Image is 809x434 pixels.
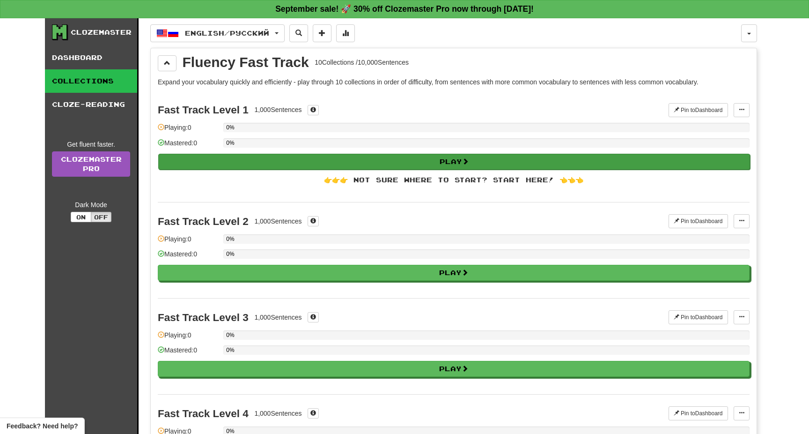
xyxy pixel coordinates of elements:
div: Fast Track Level 2 [158,216,249,227]
div: 1,000 Sentences [254,217,302,226]
a: ClozemasterPro [52,151,130,177]
div: Fast Track Level 3 [158,312,249,323]
div: Mastered: 0 [158,249,219,265]
button: English/Русский [150,24,285,42]
button: Pin toDashboard [669,406,728,420]
div: Get fluent faster. [52,140,130,149]
div: 👉👉👉 Not sure where to start? Start here! 👈👈👈 [158,175,750,185]
button: Off [91,212,111,222]
div: Clozemaster [71,28,132,37]
button: On [71,212,91,222]
button: Play [158,154,750,170]
button: Add sentence to collection [313,24,331,42]
button: Pin toDashboard [669,310,728,324]
button: Pin toDashboard [669,214,728,228]
div: Fast Track Level 4 [158,408,249,419]
div: 10 Collections / 10,000 Sentences [315,58,409,67]
button: Play [158,265,750,281]
div: 1,000 Sentences [254,409,302,418]
div: Playing: 0 [158,123,219,138]
button: Search sentences [289,24,308,42]
div: Playing: 0 [158,234,219,250]
div: Mastered: 0 [158,345,219,361]
div: Fluency Fast Track [183,55,309,69]
p: Expand your vocabulary quickly and efficiently - play through 10 collections in order of difficul... [158,77,750,87]
a: Dashboard [45,46,137,69]
button: More stats [336,24,355,42]
div: Playing: 0 [158,330,219,346]
div: 1,000 Sentences [254,313,302,322]
span: English / Русский [185,29,269,37]
button: Play [158,361,750,377]
strong: September sale! 🚀 30% off Clozemaster Pro now through [DATE]! [275,4,534,14]
a: Collections [45,69,137,93]
span: Open feedback widget [7,421,78,431]
div: 1,000 Sentences [254,105,302,114]
div: Dark Mode [52,200,130,210]
button: Pin toDashboard [669,103,728,117]
div: Mastered: 0 [158,138,219,154]
a: Cloze-Reading [45,93,137,116]
div: Fast Track Level 1 [158,104,249,116]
